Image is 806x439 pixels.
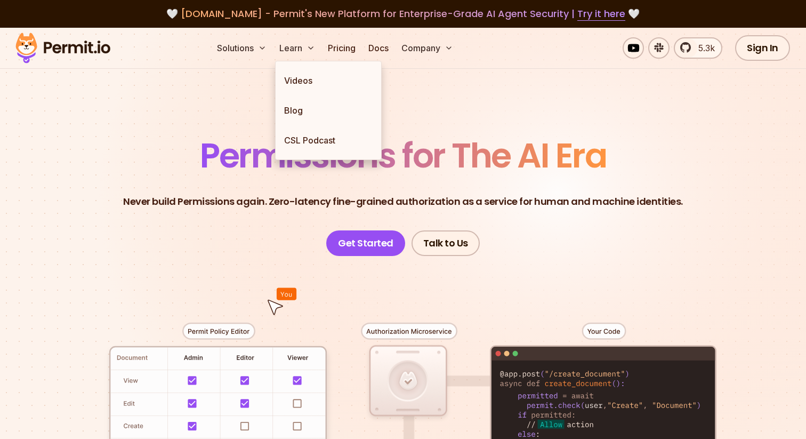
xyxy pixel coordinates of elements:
[181,7,625,20] span: [DOMAIN_NAME] - Permit's New Platform for Enterprise-Grade AI Agent Security |
[276,66,381,95] a: Videos
[577,7,625,21] a: Try it here
[735,35,790,61] a: Sign In
[200,132,606,179] span: Permissions for The AI Era
[276,125,381,155] a: CSL Podcast
[397,37,457,59] button: Company
[11,30,115,66] img: Permit logo
[324,37,360,59] a: Pricing
[692,42,715,54] span: 5.3k
[26,6,780,21] div: 🤍 🤍
[364,37,393,59] a: Docs
[276,95,381,125] a: Blog
[213,37,271,59] button: Solutions
[275,37,319,59] button: Learn
[674,37,722,59] a: 5.3k
[412,230,480,256] a: Talk to Us
[326,230,405,256] a: Get Started
[123,194,683,209] p: Never build Permissions again. Zero-latency fine-grained authorization as a service for human and...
